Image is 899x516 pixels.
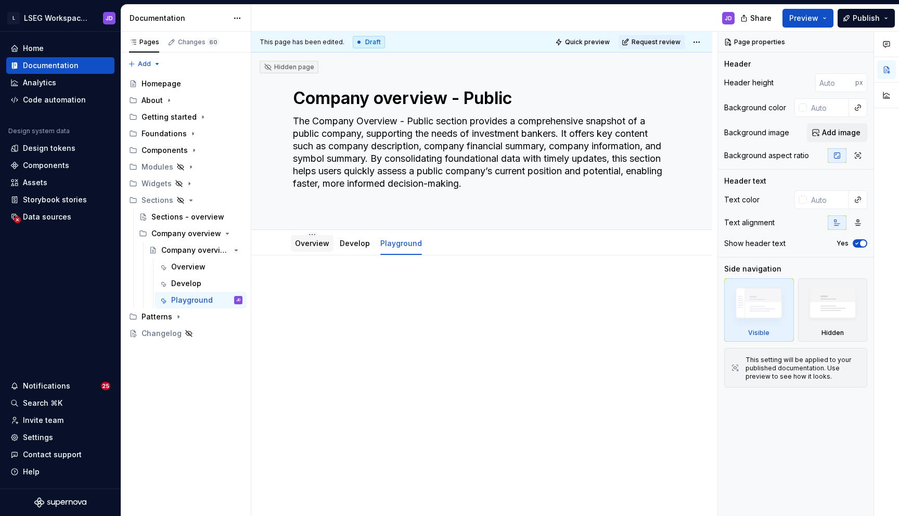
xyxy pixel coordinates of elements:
[837,239,849,248] label: Yes
[724,238,786,249] div: Show header text
[8,127,70,135] div: Design system data
[7,12,20,24] div: L
[724,264,781,274] div: Side navigation
[106,14,113,22] div: JD
[101,382,110,390] span: 25
[23,432,53,443] div: Settings
[23,467,40,477] div: Help
[807,190,849,209] input: Auto
[34,497,86,508] svg: Supernova Logo
[151,228,221,239] div: Company overview
[23,177,47,188] div: Assets
[6,395,114,411] button: Search ⌘K
[735,9,778,28] button: Share
[798,278,868,342] div: Hidden
[129,38,159,46] div: Pages
[125,142,247,159] div: Components
[6,92,114,108] a: Code automation
[23,160,69,171] div: Components
[6,209,114,225] a: Data sources
[6,40,114,57] a: Home
[6,378,114,394] button: Notifications25
[789,13,818,23] span: Preview
[24,13,91,23] div: LSEG Workspace Design System
[23,78,56,88] div: Analytics
[746,356,861,381] div: This setting will be applied to your published documentation. Use preview to see how it looks.
[171,262,206,272] div: Overview
[725,14,732,22] div: JD
[171,295,213,305] div: Playground
[142,145,188,156] div: Components
[380,239,422,248] a: Playground
[23,415,63,425] div: Invite team
[142,162,173,172] div: Modules
[142,328,182,339] div: Changelog
[23,449,82,460] div: Contact support
[208,38,219,46] span: 60
[236,295,240,305] div: JD
[822,127,861,138] span: Add image
[23,60,79,71] div: Documentation
[619,35,685,49] button: Request review
[6,140,114,157] a: Design tokens
[807,123,867,142] button: Add image
[291,113,669,204] textarea: The Company Overview - Public section provides a comprehensive snapshot of a public company, supp...
[155,275,247,292] a: Develop
[724,127,789,138] div: Background image
[724,176,766,186] div: Header text
[155,292,247,308] a: PlaygroundJD
[724,150,809,161] div: Background aspect ratio
[161,245,230,255] div: Company overview - Public
[724,195,760,205] div: Text color
[552,35,614,49] button: Quick preview
[807,98,849,117] input: Auto
[6,191,114,208] a: Storybook stories
[142,128,187,139] div: Foundations
[135,209,247,225] a: Sections - overview
[6,412,114,429] a: Invite team
[855,79,863,87] p: px
[853,13,880,23] span: Publish
[6,157,114,174] a: Components
[724,278,794,342] div: Visible
[815,73,855,92] input: Auto
[291,86,669,111] textarea: Company overview - Public
[565,38,610,46] span: Quick preview
[23,143,75,153] div: Design tokens
[724,59,751,69] div: Header
[142,312,172,322] div: Patterns
[142,79,181,89] div: Homepage
[260,38,344,46] span: This page has been edited.
[353,36,385,48] div: Draft
[23,381,70,391] div: Notifications
[264,63,314,71] div: Hidden page
[295,239,329,248] a: Overview
[125,109,247,125] div: Getting started
[130,13,228,23] div: Documentation
[724,102,786,113] div: Background color
[138,60,151,68] span: Add
[125,325,247,342] a: Changelog
[142,112,197,122] div: Getting started
[336,232,374,254] div: Develop
[2,7,119,29] button: LLSEG Workspace Design SystemJD
[178,38,219,46] div: Changes
[23,212,71,222] div: Data sources
[125,57,164,71] button: Add
[6,463,114,480] button: Help
[340,239,370,248] a: Develop
[125,159,247,175] div: Modules
[125,75,247,92] a: Homepage
[838,9,895,28] button: Publish
[142,178,172,189] div: Widgets
[23,195,87,205] div: Storybook stories
[23,95,86,105] div: Code automation
[632,38,680,46] span: Request review
[125,92,247,109] div: About
[142,95,163,106] div: About
[6,174,114,191] a: Assets
[748,329,769,337] div: Visible
[724,217,775,228] div: Text alignment
[6,74,114,91] a: Analytics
